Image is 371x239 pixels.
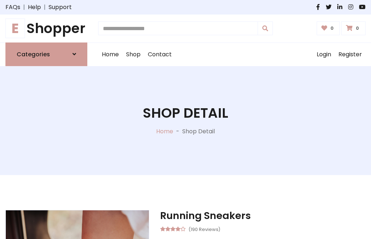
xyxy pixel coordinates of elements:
[144,43,175,66] a: Contact
[49,3,72,12] a: Support
[156,127,173,135] a: Home
[313,43,335,66] a: Login
[41,3,49,12] span: |
[335,43,366,66] a: Register
[98,43,122,66] a: Home
[143,105,228,121] h1: Shop Detail
[341,21,366,35] a: 0
[354,25,361,32] span: 0
[5,19,25,38] span: E
[188,224,220,233] small: (190 Reviews)
[28,3,41,12] a: Help
[317,21,340,35] a: 0
[5,20,87,37] h1: Shopper
[5,42,87,66] a: Categories
[5,20,87,37] a: EShopper
[5,3,20,12] a: FAQs
[122,43,144,66] a: Shop
[182,127,215,136] p: Shop Detail
[173,127,182,136] p: -
[160,210,366,222] h3: Running Sneakers
[20,3,28,12] span: |
[329,25,335,32] span: 0
[17,51,50,58] h6: Categories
